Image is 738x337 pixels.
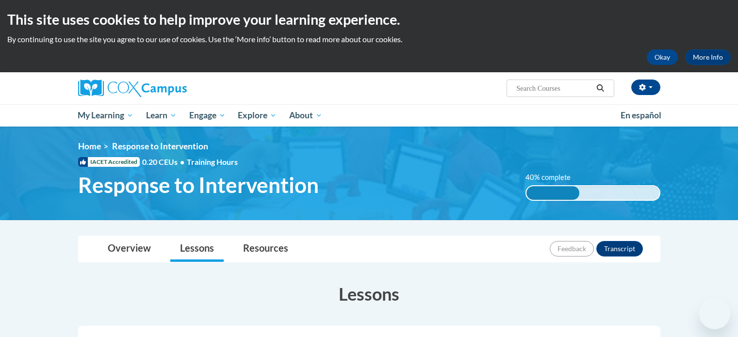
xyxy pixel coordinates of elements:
[526,186,579,200] div: 40% complete
[180,157,184,166] span: •
[631,80,660,95] button: Account Settings
[78,110,133,121] span: My Learning
[685,49,731,65] a: More Info
[7,34,731,45] p: By continuing to use the site you agree to our use of cookies. Use the ‘More info’ button to read...
[614,105,668,126] a: En español
[187,157,238,166] span: Training Hours
[140,104,183,127] a: Learn
[699,298,730,329] iframe: Button to launch messaging window
[525,172,581,183] label: 40% complete
[647,49,678,65] button: Okay
[283,104,328,127] a: About
[72,104,140,127] a: My Learning
[170,236,224,262] a: Lessons
[98,236,161,262] a: Overview
[515,82,593,94] input: Search Courses
[621,110,661,120] span: En español
[7,10,731,29] h2: This site uses cookies to help improve your learning experience.
[189,110,226,121] span: Engage
[112,141,208,151] span: Response to Intervention
[78,80,187,97] img: Cox Campus
[233,236,298,262] a: Resources
[64,104,675,127] div: Main menu
[142,157,187,167] span: 0.20 CEUs
[146,110,177,121] span: Learn
[78,80,262,97] a: Cox Campus
[78,141,101,151] a: Home
[550,241,594,257] button: Feedback
[78,172,319,198] span: Response to Intervention
[78,282,660,306] h3: Lessons
[289,110,322,121] span: About
[593,82,607,94] button: Search
[596,241,643,257] button: Transcript
[238,110,277,121] span: Explore
[78,157,140,167] span: IACET Accredited
[183,104,232,127] a: Engage
[231,104,283,127] a: Explore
